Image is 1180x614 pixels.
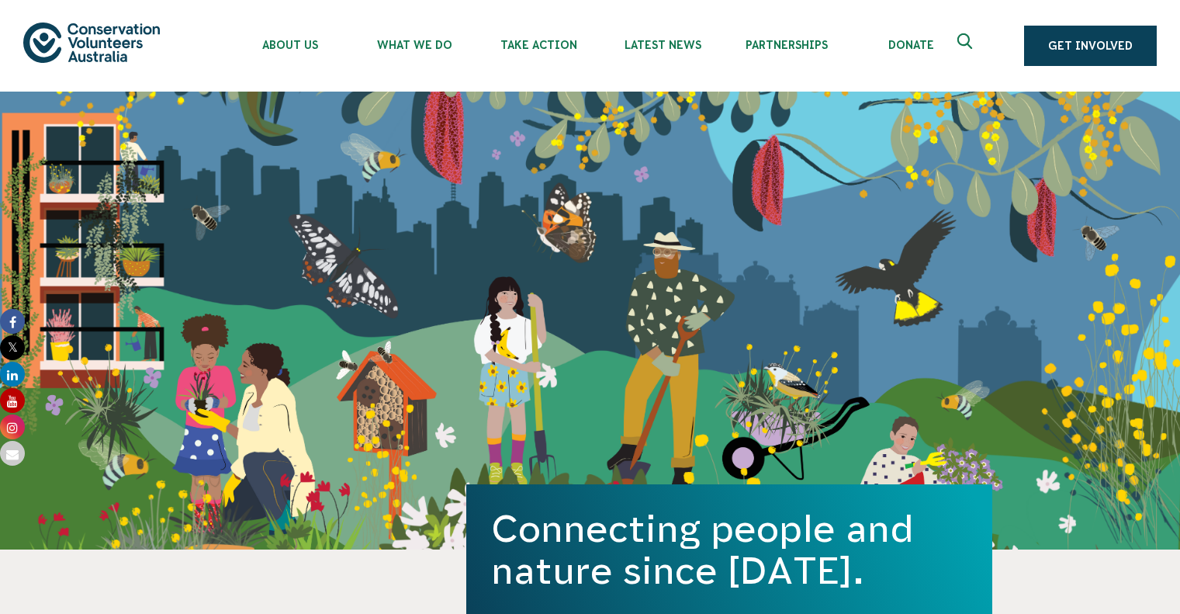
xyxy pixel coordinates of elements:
button: Expand search box Close search box [948,27,985,64]
span: What We Do [352,39,476,51]
span: Partnerships [725,39,849,51]
span: Latest News [600,39,725,51]
span: Donate [849,39,973,51]
img: logo.svg [23,23,160,62]
span: Expand search box [957,33,977,58]
a: Get Involved [1024,26,1157,66]
span: Take Action [476,39,600,51]
h1: Connecting people and nature since [DATE]. [491,508,967,591]
span: About Us [228,39,352,51]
